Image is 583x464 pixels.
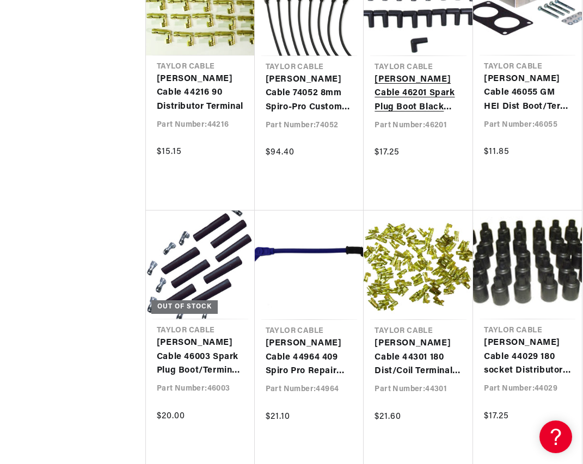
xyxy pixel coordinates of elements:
[157,336,244,378] a: [PERSON_NAME] Cable 46003 Spark Plug Boot/Terminal Kit black 180 deg
[375,73,462,115] a: [PERSON_NAME] Cable 46201 Spark Plug Boot Black Silicone 90 deg
[157,72,244,114] a: [PERSON_NAME] Cable 44216 90 Distributor Terminal
[375,337,462,379] a: [PERSON_NAME] Cable 44301 180 Dist/Coil Terminal socket
[484,72,571,114] a: [PERSON_NAME] Cable 46055 GM HEI Dist Boot/Term Kit 90 deg
[266,337,353,379] a: [PERSON_NAME] Cable 44964 409 Spiro Pro Repair Lead 11.75 inch 135 Blue
[484,336,571,378] a: [PERSON_NAME] Cable 44029 180 socket Distributor Boots
[266,73,353,115] a: [PERSON_NAME] Cable 74052 8mm Spiro-Pro Custom Spark Plug Wires 8 cyl black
